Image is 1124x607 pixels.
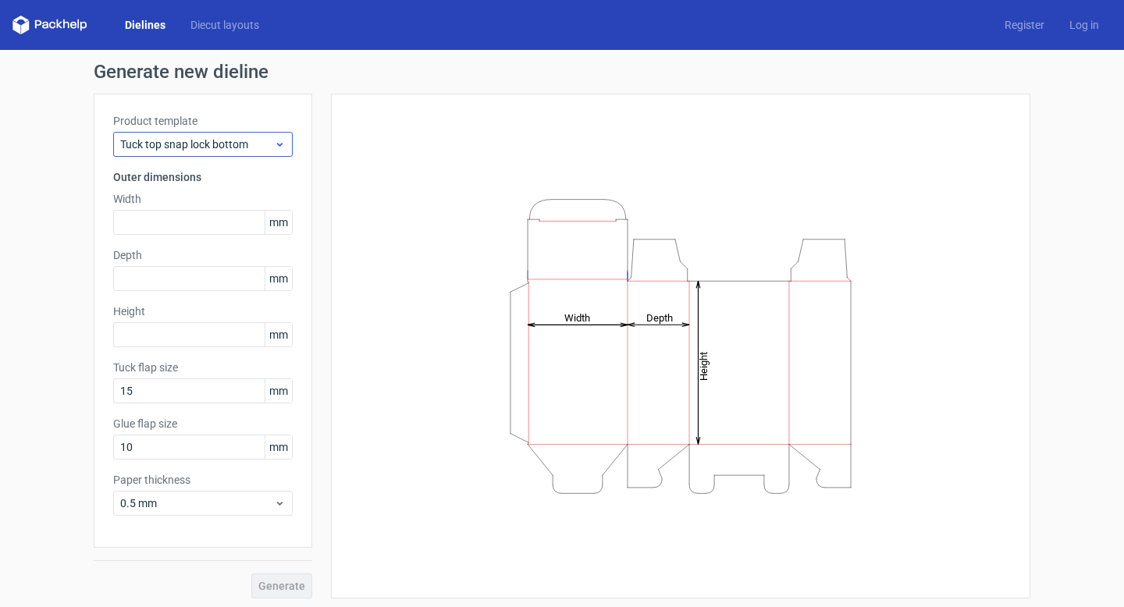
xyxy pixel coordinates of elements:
span: mm [265,435,292,459]
tspan: Height [698,351,710,380]
span: mm [265,267,292,290]
label: Height [113,303,293,319]
span: mm [265,323,292,346]
label: Glue flap size [113,416,293,431]
tspan: Depth [646,311,673,323]
label: Width [113,191,293,207]
a: Log in [1057,17,1112,33]
h1: Generate new dieline [94,62,1030,81]
a: Dielines [112,17,178,33]
span: mm [265,379,292,403]
label: Depth [113,247,293,263]
span: Tuck top snap lock bottom [120,137,274,152]
tspan: Width [564,311,590,323]
label: Paper thickness [113,472,293,488]
span: mm [265,211,292,234]
h3: Outer dimensions [113,169,293,185]
a: Register [992,17,1057,33]
label: Tuck flap size [113,360,293,375]
span: 0.5 mm [120,495,274,511]
label: Product template [113,113,293,129]
a: Diecut layouts [178,17,272,33]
